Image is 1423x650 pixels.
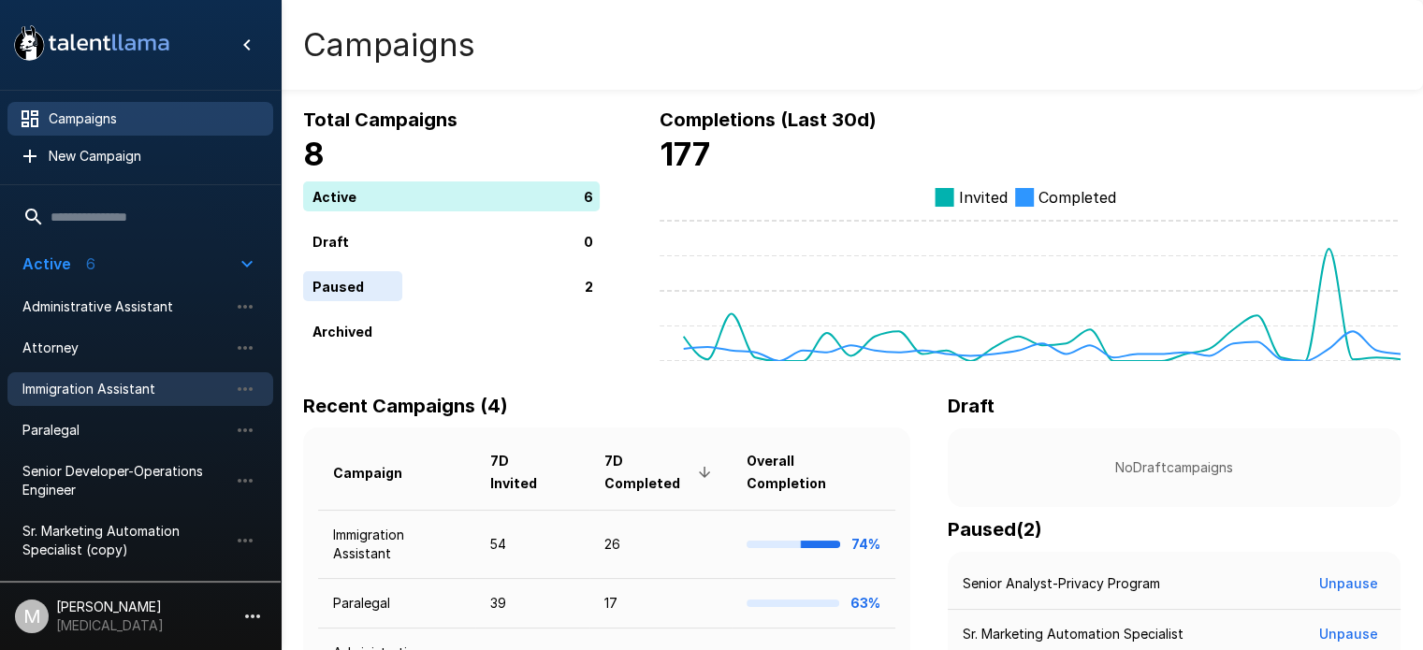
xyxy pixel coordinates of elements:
b: Completions (Last 30d) [660,108,877,131]
b: Total Campaigns [303,108,457,131]
h4: Campaigns [303,25,475,65]
b: 63% [850,595,880,611]
td: 39 [475,579,589,628]
p: 2 [585,276,593,296]
span: Overall Completion [747,450,880,495]
p: Sr. Marketing Automation Specialist [963,625,1183,643]
td: Paralegal [318,579,475,628]
p: No Draft campaigns [978,458,1371,477]
b: Draft [948,395,995,417]
span: 7D Invited [490,450,574,495]
td: 26 [589,510,733,578]
td: 17 [589,579,733,628]
p: Senior Analyst-Privacy Program [963,574,1160,593]
b: 74% [851,536,880,552]
button: Unpause [1312,567,1386,601]
p: 6 [584,186,593,206]
span: Campaign [333,462,427,484]
td: Immigration Assistant [318,510,475,578]
span: 7D Completed [604,450,718,495]
b: 177 [660,135,710,173]
b: 8 [303,135,325,173]
td: 54 [475,510,589,578]
b: Recent Campaigns (4) [303,395,508,417]
p: 0 [584,231,593,251]
b: Paused ( 2 ) [948,518,1042,541]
